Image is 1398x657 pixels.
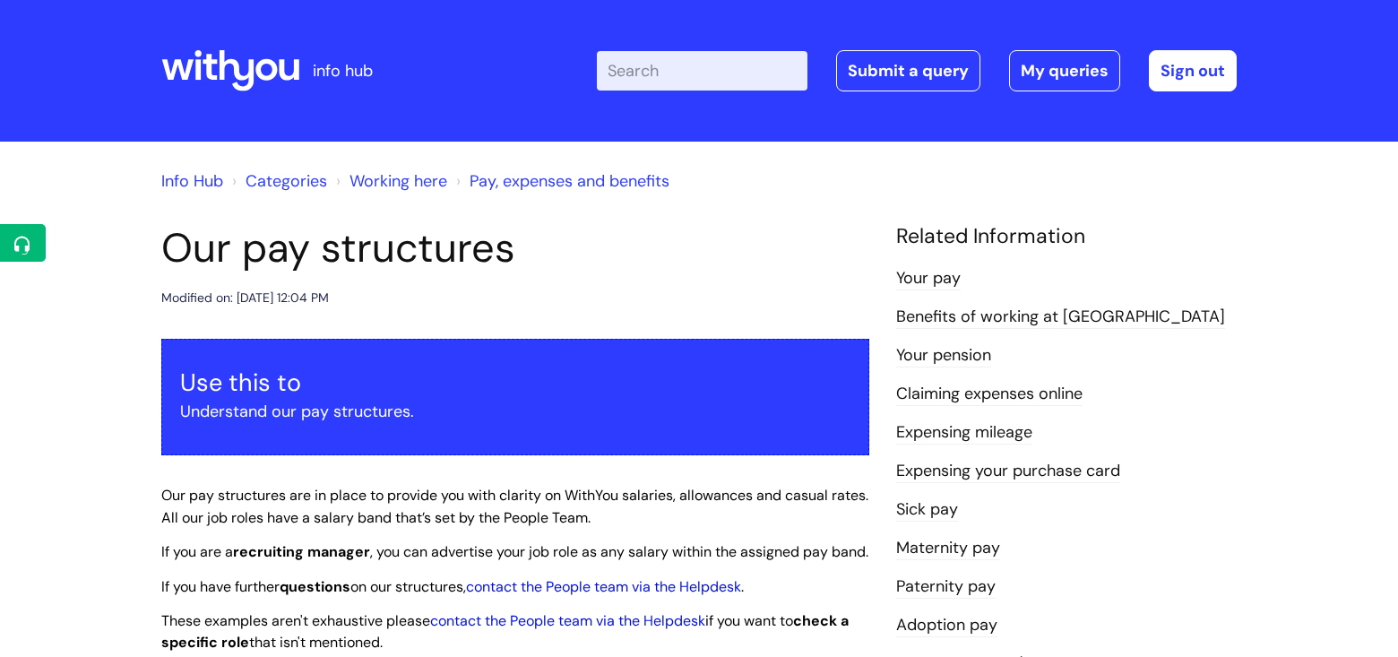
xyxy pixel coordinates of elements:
[246,170,327,192] a: Categories
[161,486,868,527] span: Our pay structures are in place to provide you with clarity on WithYou salaries, allowances and c...
[896,460,1120,483] a: Expensing your purchase card
[161,611,849,653] span: These examples aren't exhaustive please if you want to that isn't mentioned.
[1149,50,1237,91] a: Sign out
[161,577,744,596] span: If you have further on our structures, .
[233,542,370,561] strong: recruiting manager
[836,50,980,91] a: Submit a query
[349,170,447,192] a: Working here
[896,267,961,290] a: Your pay
[452,167,669,195] li: Pay, expenses and benefits
[161,170,223,192] a: Info Hub
[332,167,447,195] li: Working here
[896,421,1032,445] a: Expensing mileage
[1009,50,1120,91] a: My queries
[896,306,1225,329] a: Benefits of working at [GEOGRAPHIC_DATA]
[161,287,329,309] div: Modified on: [DATE] 12:04 PM
[280,577,350,596] strong: questions
[896,614,997,637] a: Adoption pay
[896,537,1000,560] a: Maternity pay
[896,224,1237,249] h4: Related Information
[180,368,850,397] h3: Use this to
[161,542,868,561] span: If you are a , you can advertise your job role as any salary within the assigned pay band.
[896,344,991,367] a: Your pension
[313,56,373,85] p: info hub
[180,397,850,426] p: Understand our pay structures.
[896,498,958,522] a: Sick pay
[896,383,1083,406] a: Claiming expenses online
[161,224,869,272] h1: Our pay structures
[896,575,996,599] a: Paternity pay
[466,577,741,596] a: contact the People team via the Helpdesk
[597,51,807,91] input: Search
[470,170,669,192] a: Pay, expenses and benefits
[228,167,327,195] li: Solution home
[430,611,705,630] a: contact the People team via the Helpdesk
[597,50,1237,91] div: | -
